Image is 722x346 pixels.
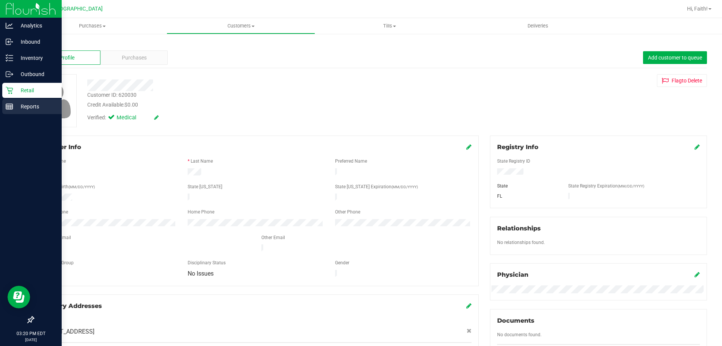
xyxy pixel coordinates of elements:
[657,74,707,87] button: Flagto Delete
[687,6,708,12] span: Hi, Faith!
[643,51,707,64] button: Add customer to queue
[18,23,167,29] span: Purchases
[18,18,167,34] a: Purchases
[497,317,534,324] span: Documents
[8,286,30,308] iframe: Resource center
[491,183,563,189] div: State
[335,209,360,215] label: Other Phone
[491,193,563,200] div: FL
[188,259,226,266] label: Disciplinary Status
[335,259,349,266] label: Gender
[188,270,214,277] span: No Issues
[188,183,222,190] label: State [US_STATE]
[191,158,213,165] label: Last Name
[497,158,530,165] label: State Registry ID
[13,21,58,30] p: Analytics
[6,103,13,110] inline-svg: Reports
[87,114,159,122] div: Verified:
[497,225,541,232] span: Relationships
[6,70,13,78] inline-svg: Outbound
[3,337,58,343] p: [DATE]
[315,18,464,34] a: Tills
[13,70,58,79] p: Outbound
[13,86,58,95] p: Retail
[335,183,418,190] label: State [US_STATE] Expiration
[68,185,95,189] span: (MM/DD/YYYY)
[13,102,58,111] p: Reports
[13,37,58,46] p: Inbound
[51,6,103,12] span: [GEOGRAPHIC_DATA]
[117,114,147,122] span: Medical
[87,91,137,99] div: Customer ID: 620030
[122,54,147,62] span: Purchases
[464,18,612,34] a: Deliveries
[6,87,13,94] inline-svg: Retail
[167,18,315,34] a: Customers
[40,327,94,336] span: [STREET_ADDRESS]
[517,23,558,29] span: Deliveries
[167,23,315,29] span: Customers
[335,158,367,165] label: Preferred Name
[87,101,419,109] div: Credit Available:
[6,22,13,29] inline-svg: Analytics
[497,332,541,337] span: No documents found.
[124,102,138,108] span: $0.00
[497,143,538,151] span: Registry Info
[59,54,74,62] span: Profile
[188,209,214,215] label: Home Phone
[497,239,545,246] label: No relationships found.
[261,234,285,241] label: Other Email
[315,23,463,29] span: Tills
[568,183,644,189] label: State Registry Expiration
[43,183,95,190] label: Date of Birth
[391,185,418,189] span: (MM/DD/YYYY)
[3,330,58,337] p: 03:20 PM EDT
[497,271,528,278] span: Physician
[6,38,13,46] inline-svg: Inbound
[6,54,13,62] inline-svg: Inventory
[40,302,102,309] span: Delivery Addresses
[618,184,644,188] span: (MM/DD/YYYY)
[13,53,58,62] p: Inventory
[648,55,702,61] span: Add customer to queue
